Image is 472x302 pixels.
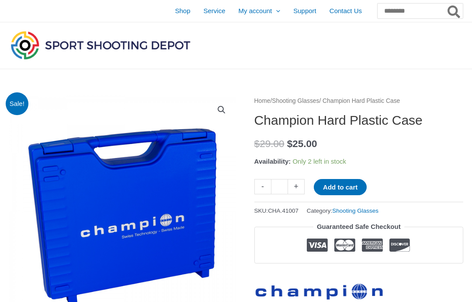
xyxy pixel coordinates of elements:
[332,207,378,214] a: Shooting Glasses
[9,29,192,61] img: Sport Shooting Depot
[272,98,319,104] a: Shooting Glasses
[254,179,271,194] a: -
[254,277,385,302] a: Champion
[307,205,378,216] span: Category:
[313,221,404,233] legend: Guaranteed Safe Checkout
[271,179,288,194] input: Product quantity
[254,98,271,104] a: Home
[254,138,260,149] span: $
[287,138,293,149] span: $
[314,179,367,195] button: Add to cart
[268,207,298,214] span: CHA.41007
[446,4,463,18] button: Search
[254,95,463,107] nav: Breadcrumb
[254,138,285,149] bdi: 29.00
[214,102,229,118] a: View full-screen image gallery
[288,179,305,194] a: +
[287,138,317,149] bdi: 25.00
[6,92,29,116] span: Sale!
[254,158,291,165] span: Availability:
[254,112,463,128] h1: Champion Hard Plastic Case
[254,205,298,216] span: SKU:
[292,158,346,165] span: Only 2 left in stock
